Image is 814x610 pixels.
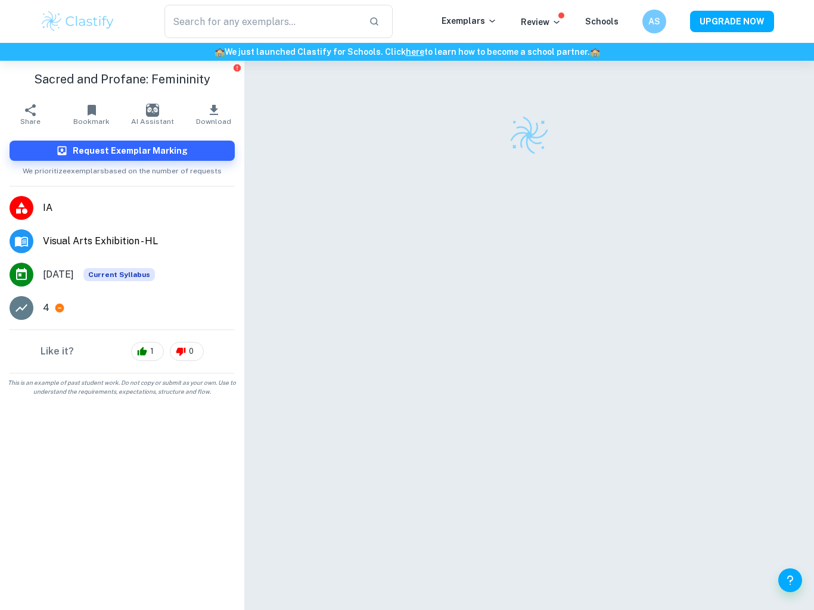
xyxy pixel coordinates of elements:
[10,141,235,161] button: Request Exemplar Marking
[146,104,159,117] img: AI Assistant
[690,11,774,32] button: UPGRADE NOW
[43,234,235,248] span: Visual Arts Exhibition - HL
[83,268,155,281] span: Current Syllabus
[642,10,666,33] button: AS
[215,47,225,57] span: 🏫
[122,98,183,131] button: AI Assistant
[508,114,550,156] img: Clastify logo
[61,98,122,131] button: Bookmark
[43,201,235,215] span: IA
[41,344,74,359] h6: Like it?
[131,117,174,126] span: AI Assistant
[182,346,200,357] span: 0
[23,161,222,176] span: We prioritize exemplars based on the number of requests
[585,17,619,26] a: Schools
[144,346,160,357] span: 1
[648,15,661,28] h6: AS
[164,5,359,38] input: Search for any exemplars...
[20,117,41,126] span: Share
[40,10,116,33] img: Clastify logo
[43,301,49,315] p: 4
[2,45,812,58] h6: We just launched Clastify for Schools. Click to learn how to become a school partner.
[442,14,497,27] p: Exemplars
[233,63,242,72] button: Report issue
[73,117,110,126] span: Bookmark
[521,15,561,29] p: Review
[406,47,424,57] a: here
[73,144,188,157] h6: Request Exemplar Marking
[196,117,231,126] span: Download
[43,267,74,282] span: [DATE]
[183,98,244,131] button: Download
[590,47,600,57] span: 🏫
[778,568,802,592] button: Help and Feedback
[5,378,240,396] span: This is an example of past student work. Do not copy or submit as your own. Use to understand the...
[10,70,235,88] h1: Sacred and Profane: Femininity
[83,268,155,281] div: This exemplar is based on the current syllabus. Feel free to refer to it for inspiration/ideas wh...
